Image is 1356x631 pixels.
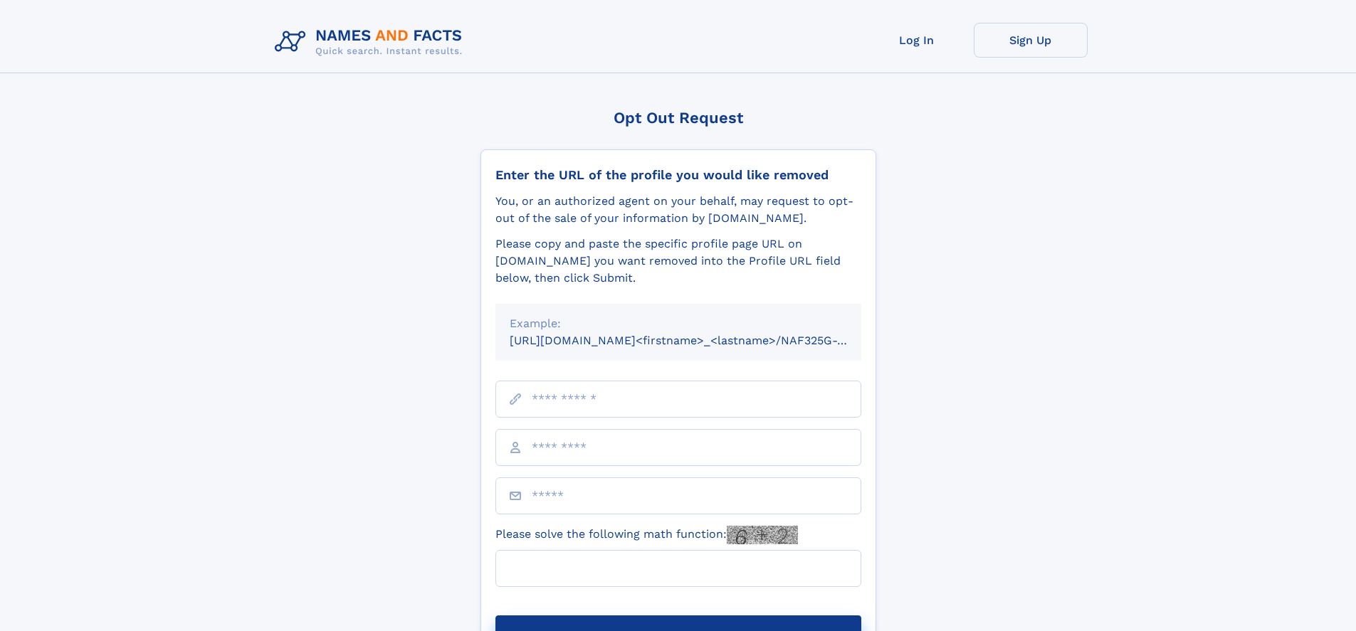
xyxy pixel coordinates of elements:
[495,235,861,287] div: Please copy and paste the specific profile page URL on [DOMAIN_NAME] you want removed into the Pr...
[495,193,861,227] div: You, or an authorized agent on your behalf, may request to opt-out of the sale of your informatio...
[974,23,1088,58] a: Sign Up
[495,526,798,544] label: Please solve the following math function:
[495,167,861,183] div: Enter the URL of the profile you would like removed
[269,23,474,61] img: Logo Names and Facts
[860,23,974,58] a: Log In
[510,334,888,347] small: [URL][DOMAIN_NAME]<firstname>_<lastname>/NAF325G-xxxxxxxx
[480,109,876,127] div: Opt Out Request
[510,315,847,332] div: Example:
